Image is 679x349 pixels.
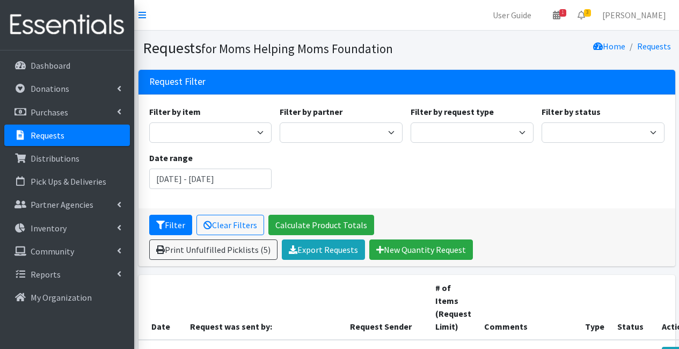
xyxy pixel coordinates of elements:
[4,101,130,123] a: Purchases
[4,171,130,192] a: Pick Ups & Deliveries
[138,275,184,340] th: Date
[4,125,130,146] a: Requests
[31,83,69,94] p: Donations
[280,105,342,118] label: Filter by partner
[201,41,393,56] small: for Moms Helping Moms Foundation
[584,9,591,17] span: 3
[149,215,192,235] button: Filter
[544,4,569,26] a: 1
[31,153,79,164] p: Distributions
[149,169,272,189] input: January 1, 2011 - December 31, 2011
[579,275,611,340] th: Type
[268,215,374,235] a: Calculate Product Totals
[611,275,656,340] th: Status
[4,264,130,285] a: Reports
[4,55,130,76] a: Dashboard
[149,76,206,88] h3: Request Filter
[149,105,201,118] label: Filter by item
[569,4,594,26] a: 3
[31,199,93,210] p: Partner Agencies
[31,130,64,141] p: Requests
[4,78,130,99] a: Donations
[4,241,130,262] a: Community
[411,105,494,118] label: Filter by request type
[594,4,675,26] a: [PERSON_NAME]
[593,41,625,52] a: Home
[4,287,130,308] a: My Organization
[196,215,264,235] a: Clear Filters
[31,60,70,71] p: Dashboard
[369,239,473,260] a: New Quantity Request
[149,239,278,260] a: Print Unfulfilled Picklists (5)
[282,239,365,260] a: Export Requests
[31,223,67,234] p: Inventory
[4,148,130,169] a: Distributions
[637,41,671,52] a: Requests
[4,7,130,43] img: HumanEssentials
[31,269,61,280] p: Reports
[559,9,566,17] span: 1
[484,4,540,26] a: User Guide
[542,105,601,118] label: Filter by status
[31,176,106,187] p: Pick Ups & Deliveries
[149,151,193,164] label: Date range
[31,107,68,118] p: Purchases
[31,292,92,303] p: My Organization
[344,275,429,340] th: Request Sender
[429,275,478,340] th: # of Items (Request Limit)
[184,275,344,340] th: Request was sent by:
[143,39,403,57] h1: Requests
[31,246,74,257] p: Community
[4,217,130,239] a: Inventory
[478,275,579,340] th: Comments
[4,194,130,215] a: Partner Agencies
